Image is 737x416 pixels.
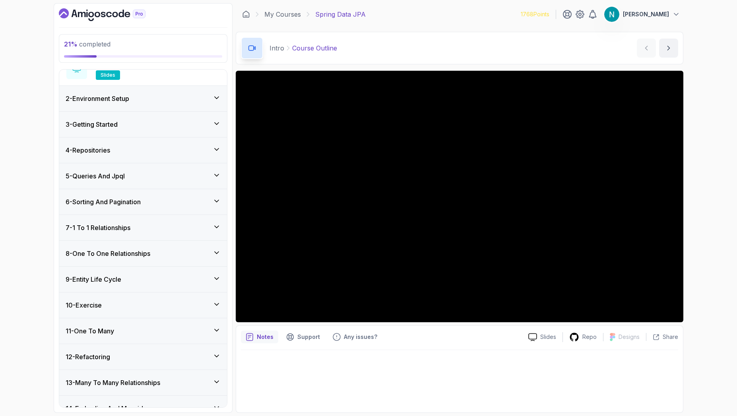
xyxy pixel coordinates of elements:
[66,378,160,387] h3: 13 - Many To Many Relationships
[66,352,110,362] h3: 12 - Refactoring
[257,333,273,341] p: Notes
[663,333,678,341] p: Share
[66,300,102,310] h3: 10 - Exercise
[241,331,278,343] button: notes button
[59,86,227,111] button: 2-Environment Setup
[582,333,597,341] p: Repo
[659,39,678,58] button: next content
[619,333,640,341] p: Designs
[101,72,115,78] span: slides
[521,10,549,18] p: 1768 Points
[292,43,337,53] p: Course Outline
[540,333,556,341] p: Slides
[59,215,227,240] button: 7-1 To 1 Relationships
[66,404,143,413] h3: 14 - Embeding And Mapsid
[64,40,111,48] span: completed
[563,332,603,342] a: Repo
[59,344,227,370] button: 12-Refactoring
[66,223,130,232] h3: 7 - 1 To 1 Relationships
[59,137,227,163] button: 4-Repositories
[646,333,678,341] button: Share
[344,333,377,341] p: Any issues?
[297,333,320,341] p: Support
[604,6,680,22] button: user profile image[PERSON_NAME]
[59,318,227,344] button: 11-One To Many
[66,171,125,181] h3: 5 - Queries And Jpql
[59,370,227,395] button: 13-Many To Many Relationships
[264,10,301,19] a: My Courses
[236,71,683,322] iframe: 1 - Course Outline
[281,331,325,343] button: Support button
[59,163,227,189] button: 5-Queries And Jpql
[59,241,227,266] button: 8-One To One Relationships
[66,275,121,284] h3: 9 - Entity Life Cycle
[59,112,227,137] button: 3-Getting Started
[64,40,78,48] span: 21 %
[242,10,250,18] a: Dashboard
[66,94,129,103] h3: 2 - Environment Setup
[59,8,164,21] a: Dashboard
[66,326,114,336] h3: 11 - One To Many
[328,331,382,343] button: Feedback button
[66,145,110,155] h3: 4 - Repositories
[604,7,619,22] img: user profile image
[637,39,656,58] button: previous content
[59,189,227,215] button: 6-Sorting And Pagination
[66,249,150,258] h3: 8 - One To One Relationships
[315,10,366,19] p: Spring Data JPA
[59,267,227,292] button: 9-Entity Life Cycle
[59,292,227,318] button: 10-Exercise
[522,333,562,341] a: Slides
[66,120,118,129] h3: 3 - Getting Started
[270,43,284,53] p: Intro
[623,10,669,18] p: [PERSON_NAME]
[66,197,141,207] h3: 6 - Sorting And Pagination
